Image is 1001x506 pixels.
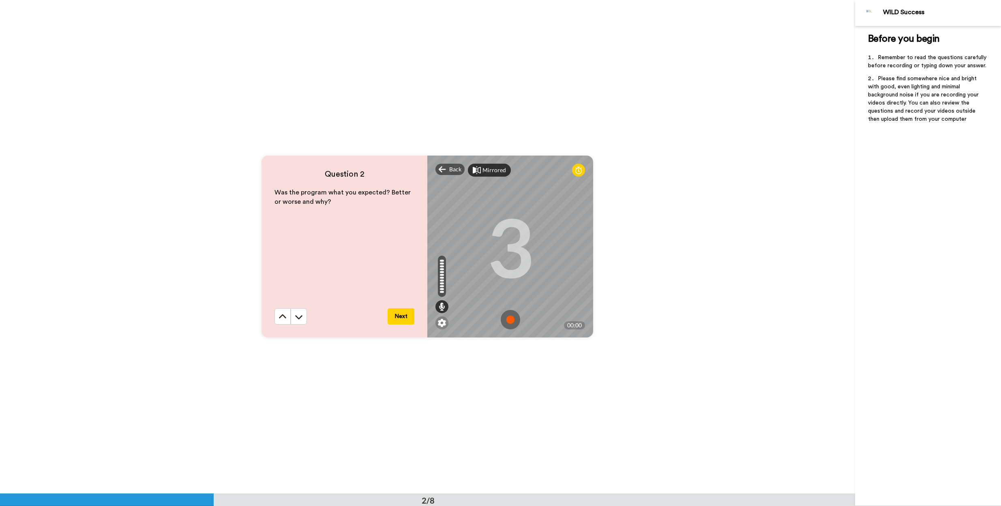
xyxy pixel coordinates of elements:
img: ic_record_start.svg [501,310,520,329]
span: Please find somewhere nice and bright with good, even lighting and minimal background noise if yo... [868,76,980,122]
img: Profile Image [860,3,879,23]
div: 2/8 [409,495,448,506]
span: Remember to read the questions carefully before recording or typing down your answer. [868,55,988,68]
div: Back [435,164,465,175]
span: Was the program what you expected? Better or worse and why? [274,189,412,205]
div: 00:00 [564,321,585,329]
button: Next [388,308,414,325]
img: ic_gear.svg [438,319,446,327]
div: WILD Success [883,9,1001,16]
span: Back [449,165,461,173]
span: Before you begin [868,34,940,44]
div: 3 [487,216,534,277]
h4: Question 2 [274,169,414,180]
div: Mirrored [482,166,506,174]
